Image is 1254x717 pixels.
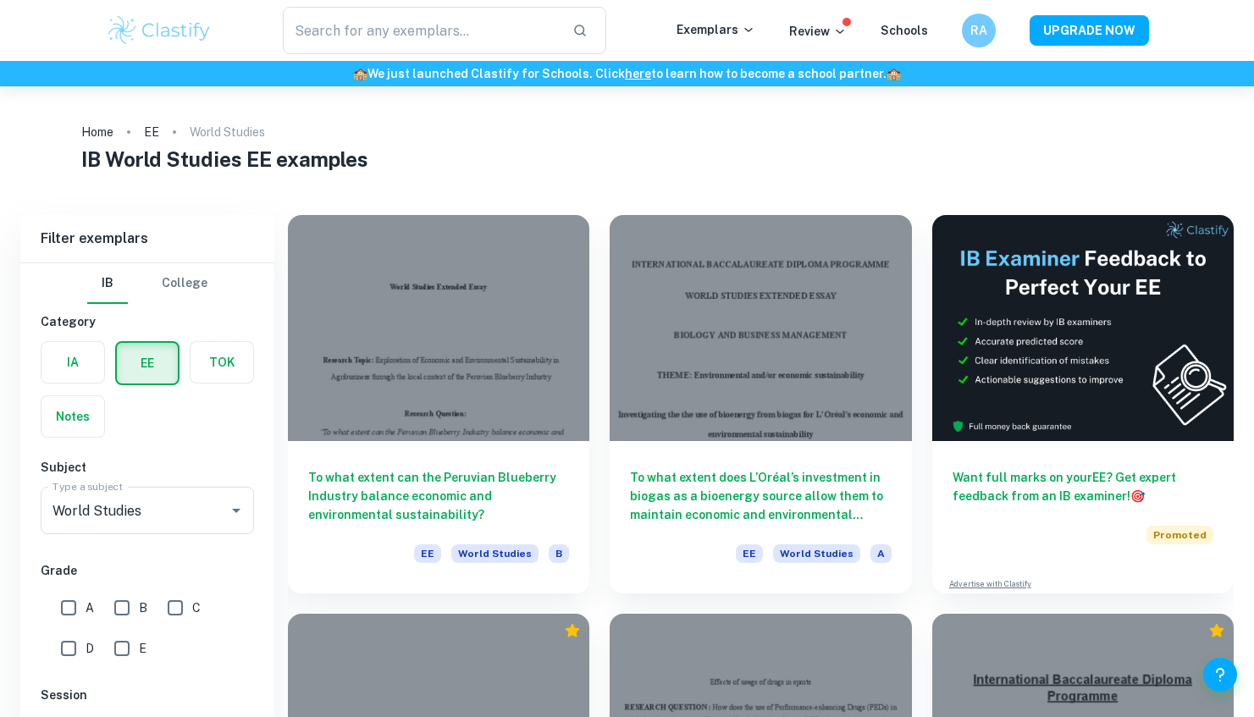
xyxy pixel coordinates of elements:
[162,263,207,304] button: College
[625,67,651,80] a: here
[87,263,128,304] button: IB
[932,215,1234,593] a: Want full marks on yourEE? Get expert feedback from an IB examiner!PromotedAdvertise with Clastify
[41,561,254,580] h6: Grade
[139,598,147,617] span: B
[1208,622,1225,639] div: Premium
[139,639,146,658] span: E
[144,120,159,144] a: EE
[564,622,581,639] div: Premium
[308,468,569,524] h6: To what extent can the Peruvian Blueberry Industry balance economic and environmental sustainabil...
[1146,526,1213,544] span: Promoted
[117,343,178,383] button: EE
[224,499,248,522] button: Open
[81,120,113,144] a: Home
[949,578,1031,590] a: Advertise with Clastify
[41,342,104,383] button: IA
[773,544,860,563] span: World Studies
[630,468,891,524] h6: To what extent does L’Oréal’s investment in biogas as a bioenergy source allow them to maintain e...
[41,396,104,437] button: Notes
[3,64,1251,83] h6: We just launched Clastify for Schools. Click to learn how to become a school partner.
[106,14,213,47] img: Clastify logo
[191,342,253,383] button: TOK
[86,639,94,658] span: D
[549,544,569,563] span: B
[414,544,441,563] span: EE
[1030,15,1149,46] button: UPGRADE NOW
[932,215,1234,441] img: Thumbnail
[789,22,847,41] p: Review
[353,67,367,80] span: 🏫
[41,312,254,331] h6: Category
[283,7,560,54] input: Search for any exemplars...
[677,20,755,39] p: Exemplars
[887,67,901,80] span: 🏫
[41,458,254,477] h6: Subject
[190,123,265,141] p: World Studies
[81,144,1174,174] h1: IB World Studies EE examples
[451,544,539,563] span: World Studies
[41,686,254,704] h6: Session
[881,24,928,37] a: Schools
[962,14,996,47] button: RA
[20,215,274,262] h6: Filter exemplars
[969,21,988,40] h6: RA
[1203,658,1237,692] button: Help and Feedback
[1130,489,1145,503] span: 🎯
[52,479,123,494] label: Type a subject
[86,598,94,617] span: A
[87,263,207,304] div: Filter type choice
[192,598,201,617] span: C
[736,544,763,563] span: EE
[870,544,892,563] span: A
[288,215,589,593] a: To what extent can the Peruvian Blueberry Industry balance economic and environmental sustainabil...
[610,215,911,593] a: To what extent does L’Oréal’s investment in biogas as a bioenergy source allow them to maintain e...
[953,468,1213,505] h6: Want full marks on your EE ? Get expert feedback from an IB examiner!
